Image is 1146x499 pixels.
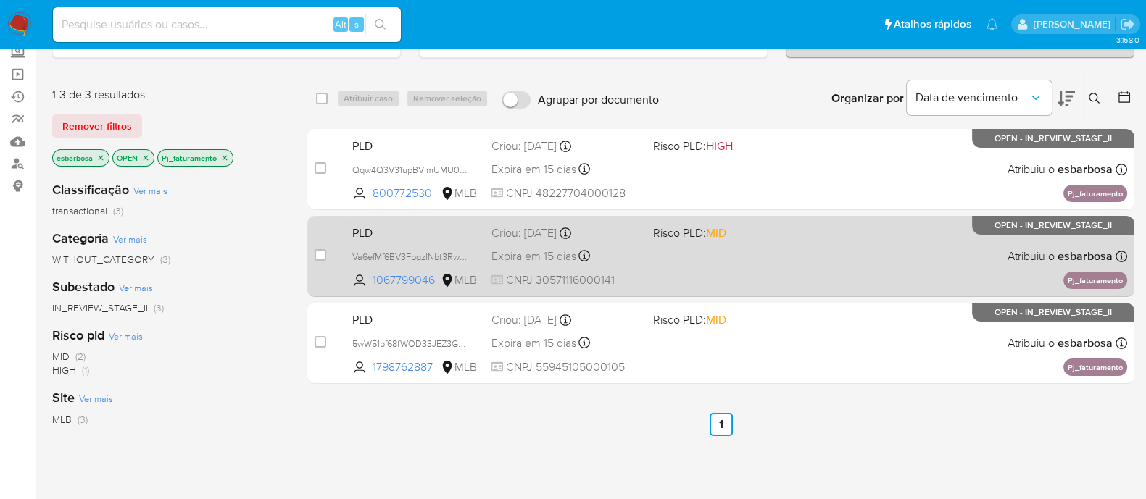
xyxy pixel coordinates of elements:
[986,18,998,30] a: Notificações
[1033,17,1115,31] p: alessandra.barbosa@mercadopago.com
[1120,17,1135,32] a: Sair
[365,14,395,35] button: search-icon
[1116,34,1139,46] span: 3.158.0
[894,17,971,32] span: Atalhos rápidos
[354,17,359,31] span: s
[335,17,346,31] span: Alt
[53,15,401,34] input: Pesquise usuários ou casos...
